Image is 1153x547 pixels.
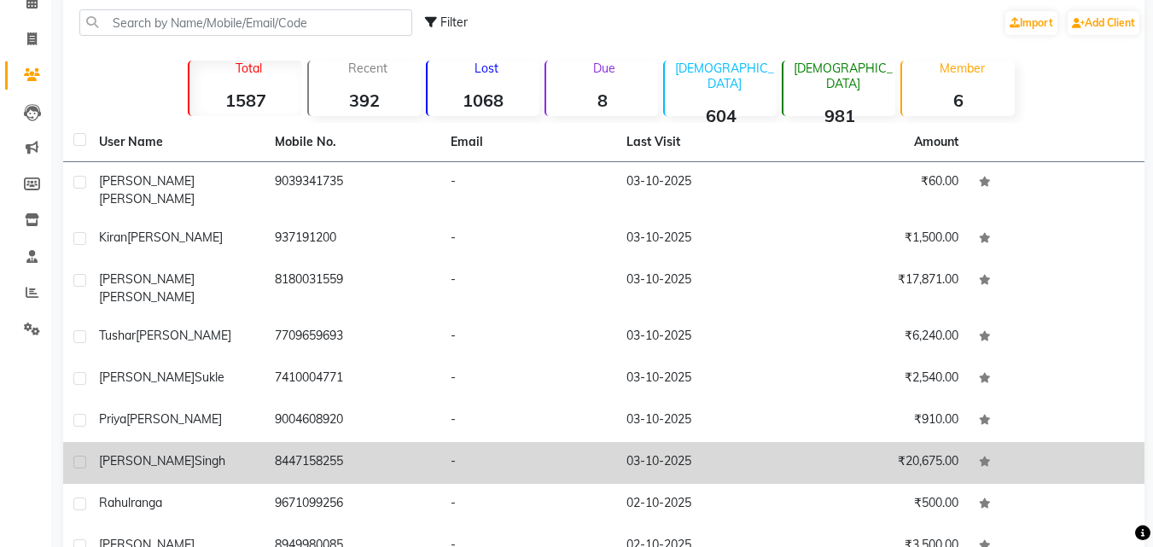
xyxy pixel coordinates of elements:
[440,358,616,400] td: -
[550,61,658,76] p: Due
[99,230,127,245] span: Kiran
[265,442,440,484] td: 8447158255
[440,484,616,526] td: -
[616,358,792,400] td: 03-10-2025
[440,317,616,358] td: -
[89,123,265,162] th: User Name
[793,260,969,317] td: ₹17,871.00
[127,230,223,245] span: [PERSON_NAME]
[126,411,222,427] span: [PERSON_NAME]
[440,123,616,162] th: Email
[99,370,195,385] span: [PERSON_NAME]
[265,162,440,218] td: 9039341735
[616,260,792,317] td: 03-10-2025
[440,442,616,484] td: -
[440,400,616,442] td: -
[616,123,792,162] th: Last Visit
[196,61,301,76] p: Total
[440,260,616,317] td: -
[265,484,440,526] td: 9671099256
[793,162,969,218] td: ₹60.00
[131,495,162,510] span: ranga
[902,90,1014,111] strong: 6
[265,123,440,162] th: Mobile No.
[99,289,195,305] span: [PERSON_NAME]
[783,105,895,126] strong: 981
[904,123,969,161] th: Amount
[1005,11,1057,35] a: Import
[189,90,301,111] strong: 1587
[616,218,792,260] td: 03-10-2025
[428,90,539,111] strong: 1068
[99,271,195,287] span: [PERSON_NAME]
[616,442,792,484] td: 03-10-2025
[265,218,440,260] td: 937191200
[195,453,225,468] span: singh
[99,453,195,468] span: [PERSON_NAME]
[1068,11,1139,35] a: Add Client
[99,191,195,207] span: [PERSON_NAME]
[136,328,231,343] span: [PERSON_NAME]
[265,317,440,358] td: 7709659693
[616,162,792,218] td: 03-10-2025
[265,400,440,442] td: 9004608920
[99,411,126,427] span: Priya
[99,495,131,510] span: rahul
[265,358,440,400] td: 7410004771
[546,90,658,111] strong: 8
[793,317,969,358] td: ₹6,240.00
[440,162,616,218] td: -
[316,61,421,76] p: Recent
[309,90,421,111] strong: 392
[909,61,1014,76] p: Member
[616,484,792,526] td: 02-10-2025
[793,358,969,400] td: ₹2,540.00
[440,218,616,260] td: -
[434,61,539,76] p: Lost
[616,400,792,442] td: 03-10-2025
[440,15,468,30] span: Filter
[793,400,969,442] td: ₹910.00
[790,61,895,91] p: [DEMOGRAPHIC_DATA]
[672,61,777,91] p: [DEMOGRAPHIC_DATA]
[616,317,792,358] td: 03-10-2025
[265,260,440,317] td: 8180031559
[793,484,969,526] td: ₹500.00
[99,173,195,189] span: [PERSON_NAME]
[79,9,412,36] input: Search by Name/Mobile/Email/Code
[793,218,969,260] td: ₹1,500.00
[99,328,136,343] span: Tushar
[793,442,969,484] td: ₹20,675.00
[665,105,777,126] strong: 604
[195,370,224,385] span: Sukle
